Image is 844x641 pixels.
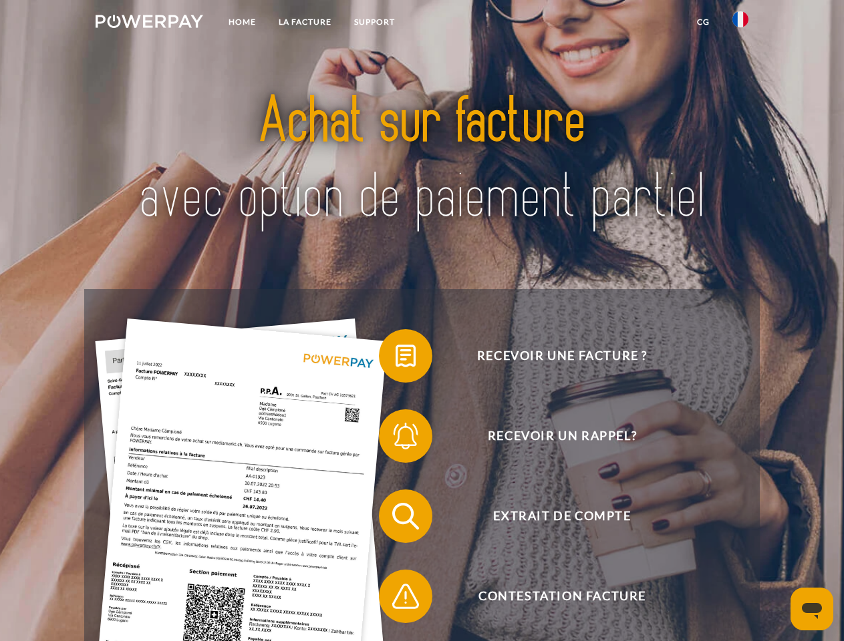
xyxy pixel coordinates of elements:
span: Recevoir une facture ? [398,329,726,383]
img: title-powerpay_fr.svg [128,64,716,256]
span: Recevoir un rappel? [398,409,726,463]
a: Home [217,10,267,34]
img: qb_bell.svg [389,419,422,453]
span: Extrait de compte [398,489,726,543]
img: qb_warning.svg [389,580,422,613]
a: Support [343,10,406,34]
button: Contestation Facture [379,570,726,623]
img: logo-powerpay-white.svg [96,15,203,28]
button: Extrait de compte [379,489,726,543]
a: CG [686,10,721,34]
button: Recevoir un rappel? [379,409,726,463]
img: qb_search.svg [389,499,422,533]
img: fr [732,11,748,27]
img: qb_bill.svg [389,339,422,373]
iframe: Bouton de lancement de la fenêtre de messagerie [791,588,833,630]
a: LA FACTURE [267,10,343,34]
span: Contestation Facture [398,570,726,623]
button: Recevoir une facture ? [379,329,726,383]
